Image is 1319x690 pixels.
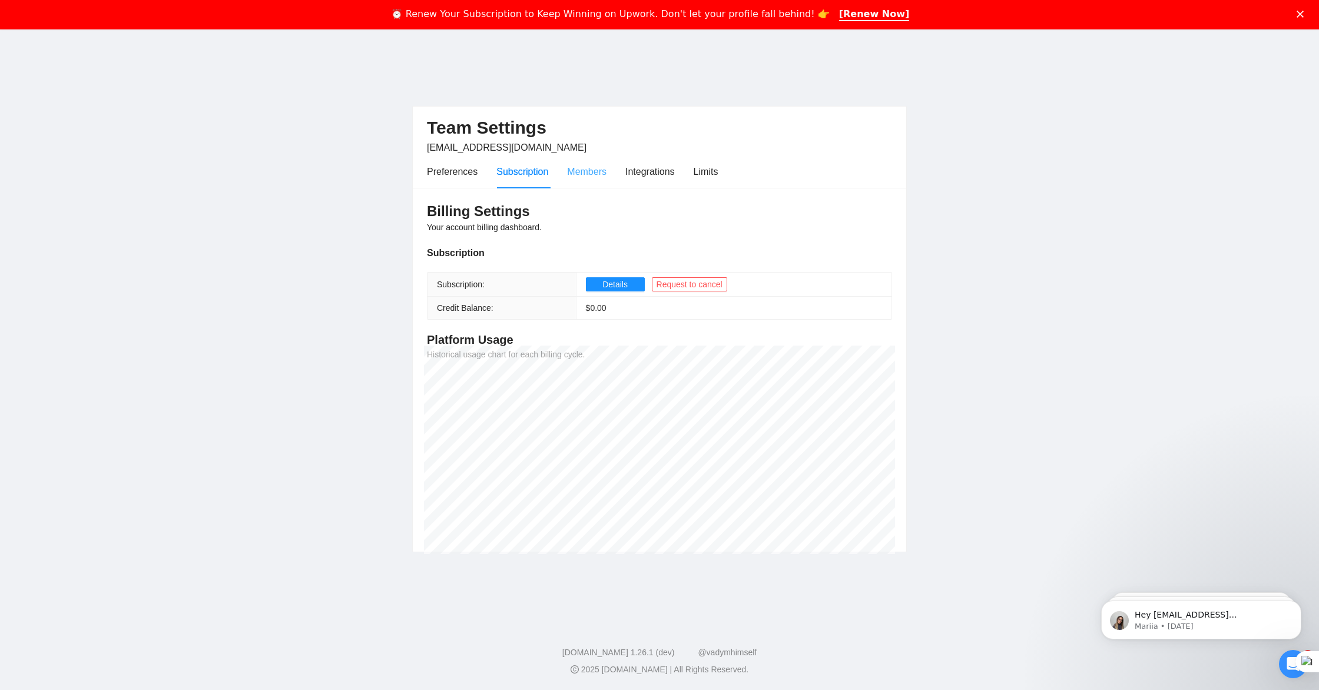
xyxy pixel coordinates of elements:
iframe: Intercom notifications message [1083,576,1319,658]
div: Subscription [496,164,548,179]
button: Details [586,277,645,291]
span: Your account billing dashboard. [427,223,542,232]
div: Preferences [427,164,478,179]
span: Credit Balance: [437,303,493,313]
div: 2025 [DOMAIN_NAME] | All Rights Reserved. [9,664,1310,676]
div: Integrations [625,164,675,179]
div: Subscription [427,246,892,260]
span: Request to cancel [657,278,723,291]
a: [DOMAIN_NAME] 1.26.1 (dev) [562,648,675,657]
div: ⏰ Renew Your Subscription to Keep Winning on Upwork. Don't let your profile fall behind! 👉 [391,8,830,20]
span: copyright [571,665,579,674]
h2: Team Settings [427,116,892,140]
h3: Billing Settings [427,202,892,221]
h4: Platform Usage [427,331,892,348]
div: Close [1297,11,1308,18]
button: Request to cancel [652,277,727,291]
a: [Renew Now] [839,8,910,21]
a: @vadymhimself [698,648,757,657]
div: Limits [694,164,718,179]
span: $ 0.00 [586,303,607,313]
span: [EMAIL_ADDRESS][DOMAIN_NAME] [427,142,586,152]
span: Details [602,278,628,291]
div: Members [567,164,607,179]
span: 4 [1303,650,1313,659]
span: Subscription: [437,280,485,289]
iframe: Intercom live chat [1279,650,1307,678]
